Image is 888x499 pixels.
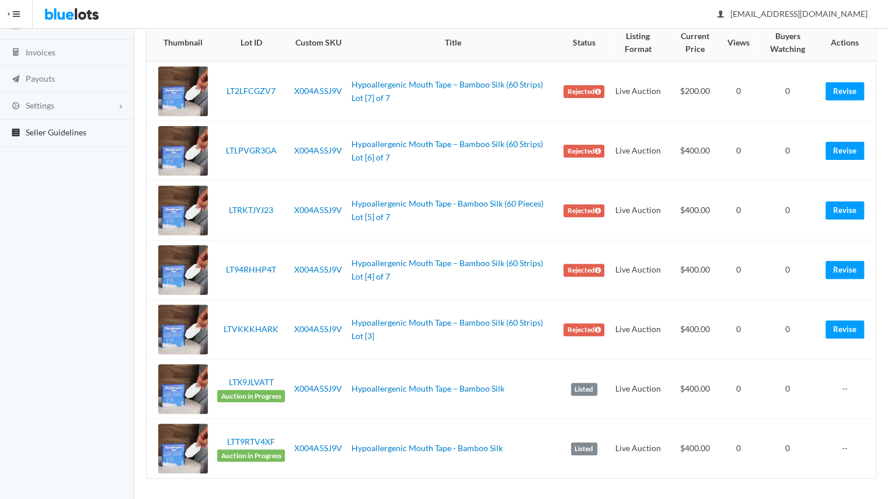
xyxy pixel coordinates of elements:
td: 0 [754,419,821,479]
td: $400.00 [667,181,722,240]
th: Lot ID [213,25,290,61]
td: 0 [754,181,821,240]
td: -- [821,419,876,479]
span: Auction in Progress [217,449,285,462]
th: Buyers Watching [754,25,821,61]
a: X004A5SJ9V [294,443,342,453]
label: Listed [571,442,597,455]
a: LT94RHHP4T [226,264,276,274]
td: 0 [754,360,821,419]
span: Payouts [26,74,55,83]
td: 0 [754,61,821,121]
label: Rejected [563,145,604,158]
a: Revise [826,201,864,219]
span: Auction in Progress [217,390,285,403]
a: LTT9RTV4XF [227,437,275,446]
a: Revise [826,261,864,279]
td: 0 [723,419,754,479]
td: Live Auction [609,419,667,479]
td: $400.00 [667,360,722,419]
span: [EMAIL_ADDRESS][DOMAIN_NAME] [718,9,868,19]
a: LTRKTJYJ23 [229,205,273,215]
td: 0 [723,61,754,121]
a: Revise [826,82,864,100]
a: LTX9JLVATT [228,377,273,387]
label: Rejected [563,323,604,336]
td: 0 [754,240,821,300]
span: Invoices [26,47,55,57]
label: Rejected [563,204,604,217]
td: Live Auction [609,121,667,181]
td: Live Auction [609,61,667,121]
ion-icon: person [715,9,726,20]
label: Listed [571,383,597,396]
a: Revise [826,320,864,339]
td: Live Auction [609,181,667,240]
th: Thumbnail [147,25,213,61]
th: Title [347,25,559,61]
td: $200.00 [667,61,722,121]
td: 0 [723,360,754,419]
th: Status [559,25,609,61]
a: Hypoallergenic Mouth Tape – Bamboo Silk (60 Strips) Lot [3] [351,317,543,341]
a: Hypoallergenic Mouth Tape – Bamboo Silk [351,383,504,393]
th: Views [723,25,754,61]
a: Hypoallergenic Mouth Tape - Bamboo Silk [351,443,503,453]
a: Hypoallergenic Mouth Tape – Bamboo Silk (60 Strips) Lot [4] of 7 [351,258,543,281]
ion-icon: paper plane [10,74,22,85]
a: Hypoallergenic Mouth Tape – Bamboo Silk (60 Strips) Lot [6] of 7 [351,139,543,162]
ion-icon: cash [10,21,22,32]
ion-icon: cog [10,101,22,112]
td: $400.00 [667,240,722,300]
td: Live Auction [609,360,667,419]
td: $400.00 [667,419,722,479]
td: Live Auction [609,300,667,360]
td: $400.00 [667,300,722,360]
td: $400.00 [667,121,722,181]
td: 0 [723,121,754,181]
td: 0 [723,300,754,360]
a: X004A5SJ9V [294,205,342,215]
ion-icon: calculator [10,47,22,58]
a: LT2LFCGZV7 [227,86,276,96]
a: Revise [826,142,864,160]
th: Current Price [667,25,722,61]
ion-icon: list box [10,128,22,139]
th: Actions [821,25,876,61]
label: Rejected [563,85,604,98]
td: 0 [723,240,754,300]
th: Listing Format [609,25,667,61]
td: 0 [754,300,821,360]
a: Hypoallergenic Mouth Tape - Bamboo Silk (60 Pieces) Lot [5] of 7 [351,198,544,222]
a: LTVKKKHARK [224,324,278,334]
span: Seller Guidelines [26,127,86,137]
span: Orders [26,20,51,30]
a: X004A5SJ9V [294,264,342,274]
td: 0 [723,181,754,240]
a: X004A5SJ9V [294,86,342,96]
td: Live Auction [609,240,667,300]
a: Hypoallergenic Mouth Tape – Bamboo Silk (60 Strips) Lot [7] of 7 [351,79,543,103]
th: Custom SKU [290,25,347,61]
a: X004A5SJ9V [294,383,342,393]
a: LTLPVGR3GA [225,145,276,155]
td: -- [821,360,876,419]
td: 0 [754,121,821,181]
a: X004A5SJ9V [294,324,342,334]
label: Rejected [563,264,604,277]
a: X004A5SJ9V [294,145,342,155]
span: Settings [26,100,54,110]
